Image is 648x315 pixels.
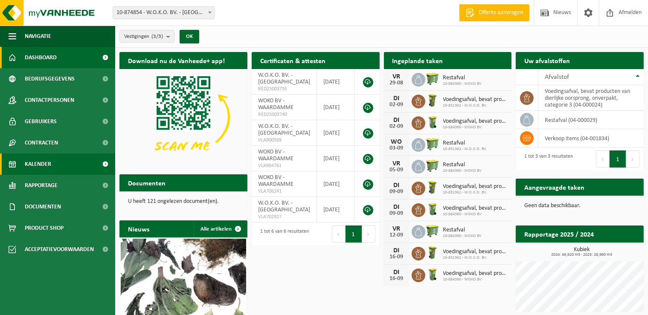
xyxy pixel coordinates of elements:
[25,26,51,47] span: Navigatie
[180,30,199,43] button: OK
[443,234,482,239] span: 10-884360 - WOKO BV
[425,159,440,173] img: WB-0660-HPE-GN-50
[119,30,174,43] button: Vestigingen(3/3)
[119,220,158,237] h2: Nieuws
[520,247,644,257] h3: Kubiek
[545,74,569,81] span: Afvalstof
[258,149,293,162] span: WOKO BV - WAARDAMME
[362,225,375,243] button: Next
[580,242,643,259] a: Bekijk rapportage
[317,95,355,120] td: [DATE]
[25,132,58,153] span: Contracten
[626,150,639,168] button: Next
[332,225,346,243] button: Previous
[443,212,508,217] span: 10-884360 - WOKO BV
[258,72,310,85] span: W.O.K.O. BV. - [GEOGRAPHIC_DATA]
[113,6,215,19] span: 10-874854 - W.O.K.O. BV. - OOSTKAMP
[459,4,529,21] a: Offerte aanvragen
[124,30,163,43] span: Vestigingen
[516,179,593,195] h2: Aangevraagde taken
[25,196,61,217] span: Documenten
[425,93,440,108] img: WB-0060-HPE-GN-51
[194,220,247,237] a: Alle artikelen
[516,225,602,242] h2: Rapportage 2025 / 2024
[425,267,440,282] img: WB-0140-HPE-GN-50
[520,150,573,168] div: 1 tot 3 van 3 resultaten
[425,180,440,195] img: WB-0060-HPE-GN-51
[258,111,310,118] span: RED25003740
[256,225,309,243] div: 1 tot 6 van 6 resultaten
[443,147,488,152] span: 10-831362 - W.O.K.O. BV.
[258,137,310,144] span: VLA900569
[524,203,635,209] p: Geen data beschikbaar.
[258,200,310,213] span: W.O.K.O. BV. - [GEOGRAPHIC_DATA]
[119,52,233,69] h2: Download nu de Vanheede+ app!
[425,72,440,86] img: WB-0660-HPE-GN-50
[388,117,405,124] div: DI
[388,204,405,211] div: DI
[388,167,405,173] div: 05-09
[25,111,57,132] span: Gebruikers
[25,153,51,175] span: Kalender
[388,269,405,276] div: DI
[388,145,405,151] div: 03-09
[443,249,508,255] span: Voedingsafval, bevat producten van dierlijke oorsprong, onverpakt, categorie 3
[25,239,94,260] span: Acceptatievoorwaarden
[317,146,355,171] td: [DATE]
[443,255,508,260] span: 10-831362 - W.O.K.O. BV.
[25,90,74,111] span: Contactpersonen
[443,205,508,212] span: Voedingsafval, bevat producten van dierlijke oorsprong, onverpakt, categorie 3
[388,139,405,145] div: WO
[596,150,610,168] button: Previous
[516,52,578,69] h2: Uw afvalstoffen
[425,202,440,217] img: WB-0140-HPE-GN-50
[443,183,508,190] span: Voedingsafval, bevat producten van dierlijke oorsprong, onverpakt, categorie 3
[388,95,405,102] div: DI
[25,68,75,90] span: Bedrijfsgegevens
[258,174,293,188] span: WOKO BV - WAARDAMME
[388,160,405,167] div: VR
[443,227,482,234] span: Restafval
[151,34,163,39] count: (3/3)
[258,214,310,220] span: VLA702927
[538,111,644,129] td: restafval (04-000029)
[317,171,355,197] td: [DATE]
[443,103,508,108] span: 10-831362 - W.O.K.O. BV.
[388,124,405,130] div: 02-09
[258,98,293,111] span: WOKO BV - WAARDAMME
[425,224,440,238] img: WB-0660-HPE-GN-50
[520,253,644,257] span: 2024: 49,620 m3 - 2025: 28,960 m3
[388,189,405,195] div: 09-09
[443,162,482,168] span: Restafval
[443,190,508,195] span: 10-831362 - W.O.K.O. BV.
[388,232,405,238] div: 12-09
[128,199,239,205] p: U heeft 121 ongelezen document(en).
[317,69,355,95] td: [DATE]
[258,86,310,92] span: RED25003735
[346,225,362,243] button: 1
[425,137,440,151] img: WB-0660-HPE-GN-51
[538,85,644,111] td: voedingsafval, bevat producten van dierlijke oorsprong, onverpakt, categorie 3 (04-000024)
[317,197,355,223] td: [DATE]
[388,211,405,217] div: 09-09
[388,225,405,232] div: VR
[384,52,452,69] h2: Ingeplande taken
[443,140,488,147] span: Restafval
[388,254,405,260] div: 16-09
[443,125,508,130] span: 10-884360 - WOKO BV
[388,276,405,282] div: 16-09
[258,188,310,195] span: VLA706241
[388,102,405,108] div: 02-09
[388,73,405,80] div: VR
[388,182,405,189] div: DI
[443,75,482,81] span: Restafval
[119,174,174,191] h2: Documenten
[443,118,508,125] span: Voedingsafval, bevat producten van dierlijke oorsprong, onverpakt, categorie 3
[25,217,64,239] span: Product Shop
[258,162,310,169] span: VLA904761
[119,69,247,165] img: Download de VHEPlus App
[538,129,644,147] td: verkoop items (04-001834)
[443,277,508,282] span: 10-884360 - WOKO BV
[443,96,508,103] span: Voedingsafval, bevat producten van dierlijke oorsprong, onverpakt, categorie 3
[25,47,57,68] span: Dashboard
